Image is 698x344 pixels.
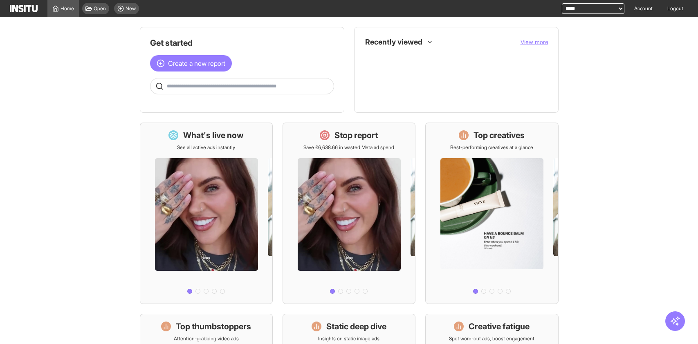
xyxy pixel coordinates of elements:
h1: Top creatives [474,130,525,141]
p: See all active ads instantly [177,144,235,151]
span: Home [61,5,74,12]
a: What's live nowSee all active ads instantly [140,123,273,304]
h1: Static deep dive [326,321,386,332]
button: Create a new report [150,55,232,71]
a: Stop reportSave £6,638.66 in wasted Meta ad spend [283,123,415,304]
p: Insights on static image ads [318,335,379,342]
span: New [126,5,136,12]
h1: Stop report [334,130,378,141]
button: View more [521,38,548,46]
span: View more [521,38,548,45]
h1: Get started [150,37,334,49]
p: Attention-grabbing video ads [174,335,239,342]
img: Logo [10,5,38,12]
h1: Top thumbstoppers [176,321,251,332]
p: Save £6,638.66 in wasted Meta ad spend [303,144,394,151]
h1: What's live now [183,130,244,141]
p: Best-performing creatives at a glance [450,144,533,151]
span: Create a new report [168,58,225,68]
a: Top creativesBest-performing creatives at a glance [425,123,558,304]
span: Open [94,5,106,12]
